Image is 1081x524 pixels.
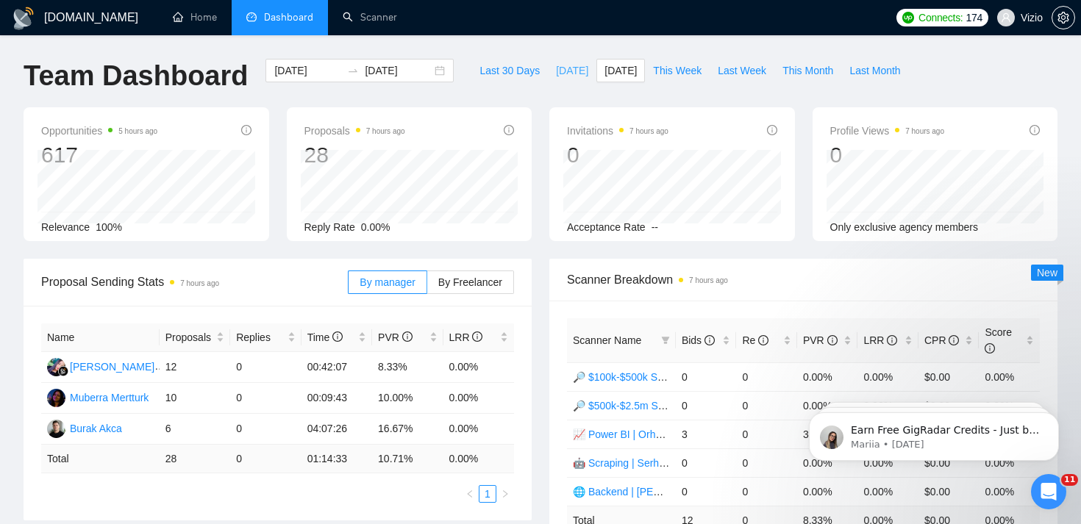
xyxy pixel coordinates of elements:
td: 0.00% [443,414,515,445]
td: 0 [230,383,301,414]
span: CPR [924,334,959,346]
td: 0 [736,448,797,477]
span: info-circle [402,331,413,342]
td: 0.00% [797,362,858,391]
a: 🔎 $100k-$500k Spent 💰 [573,371,693,383]
td: 0 [736,420,797,448]
td: 0 [676,362,737,391]
div: 617 [41,141,157,169]
span: Opportunities [41,122,157,140]
a: SM[PERSON_NAME] [47,360,154,372]
li: Previous Page [461,485,479,503]
input: Start date [274,62,341,79]
span: info-circle [767,125,777,135]
span: PVR [803,334,838,346]
td: 12 [160,352,230,383]
td: 0 [230,352,301,383]
span: 174 [966,10,982,26]
td: 28 [160,445,230,473]
span: info-circle [887,335,897,345]
button: Last 30 Days [471,59,548,82]
span: [DATE] [556,62,588,79]
td: 6 [160,414,230,445]
span: -- [652,221,658,233]
span: Scanner Name [573,334,641,346]
td: 0.00% [979,477,1040,506]
time: 5 hours ago [118,127,157,135]
a: 🔎 $500k-$2.5m Spent 💰 [573,400,693,412]
td: 0.00% [443,383,515,414]
iframe: Intercom notifications message [787,381,1081,484]
td: 0 [676,477,737,506]
td: $0.00 [918,362,980,391]
button: Last Month [841,59,908,82]
td: Total [41,445,160,473]
span: Time [307,331,343,343]
span: Connects: [918,10,963,26]
td: 10 [160,383,230,414]
time: 7 hours ago [366,127,405,135]
td: 16.67% [372,414,443,445]
img: BA [47,420,65,438]
span: Proposals [165,329,213,345]
div: 0 [830,141,945,169]
span: filter [661,336,670,345]
button: left [461,485,479,503]
td: $0.00 [918,477,980,506]
input: End date [365,62,432,79]
span: This Month [782,62,833,79]
button: [DATE] [548,59,596,82]
td: 00:09:43 [302,383,372,414]
img: upwork-logo.png [902,12,914,24]
a: 📈 Power BI | Orhan 🚢 [573,428,682,440]
span: Proposal Sending Stats [41,273,348,291]
span: Re [742,334,768,346]
span: Last Week [718,62,766,79]
time: 7 hours ago [629,127,668,135]
td: 0.00% [979,362,1040,391]
span: [DATE] [604,62,637,79]
button: Last Week [710,59,774,82]
td: 0 [736,362,797,391]
span: Profile Views [830,122,945,140]
span: Bids [682,334,715,346]
td: 3 [676,420,737,448]
span: info-circle [332,331,343,342]
li: Next Page [496,485,514,503]
span: info-circle [241,125,251,135]
button: [DATE] [596,59,645,82]
time: 7 hours ago [905,127,944,135]
td: 01:14:33 [302,445,372,473]
td: 0.00% [857,362,918,391]
td: 0.00% [857,477,918,506]
span: By Freelancer [438,276,502,288]
th: Proposals [160,323,230,352]
button: This Month [774,59,841,82]
a: searchScanner [343,11,397,24]
td: 0 [736,391,797,420]
span: Score [985,326,1012,354]
button: right [496,485,514,503]
div: 0 [567,141,668,169]
span: info-circle [504,125,514,135]
div: 28 [304,141,405,169]
th: Name [41,323,160,352]
iframe: Intercom live chat [1031,474,1066,509]
td: 0.00 % [443,445,515,473]
td: 00:42:07 [302,352,372,383]
span: This Week [653,62,702,79]
span: setting [1052,12,1074,24]
img: gigradar-bm.png [58,366,68,376]
td: 04:07:26 [302,414,372,445]
div: Burak Akca [70,420,122,437]
button: setting [1052,6,1075,29]
div: [PERSON_NAME] [70,359,154,375]
span: info-circle [1030,125,1040,135]
img: SM [47,358,65,376]
span: Proposals [304,122,405,140]
td: 0 [676,391,737,420]
a: BABurak Akca [47,422,122,434]
time: 7 hours ago [180,279,219,287]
